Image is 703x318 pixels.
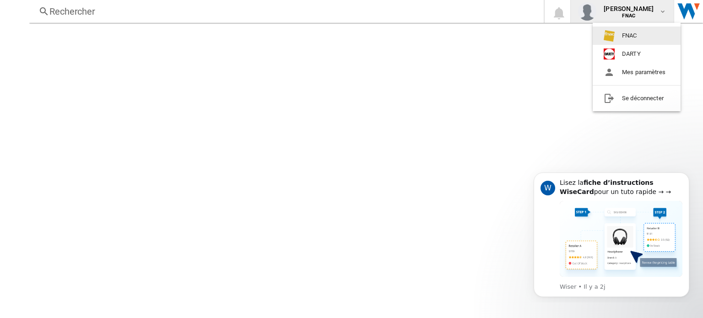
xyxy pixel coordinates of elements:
iframe: Intercom notifications message [520,164,703,302]
button: Se déconnecter [593,89,681,108]
button: FNAC [593,27,681,45]
button: DARTY [593,45,681,63]
button: Mes paramètres [593,63,681,81]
